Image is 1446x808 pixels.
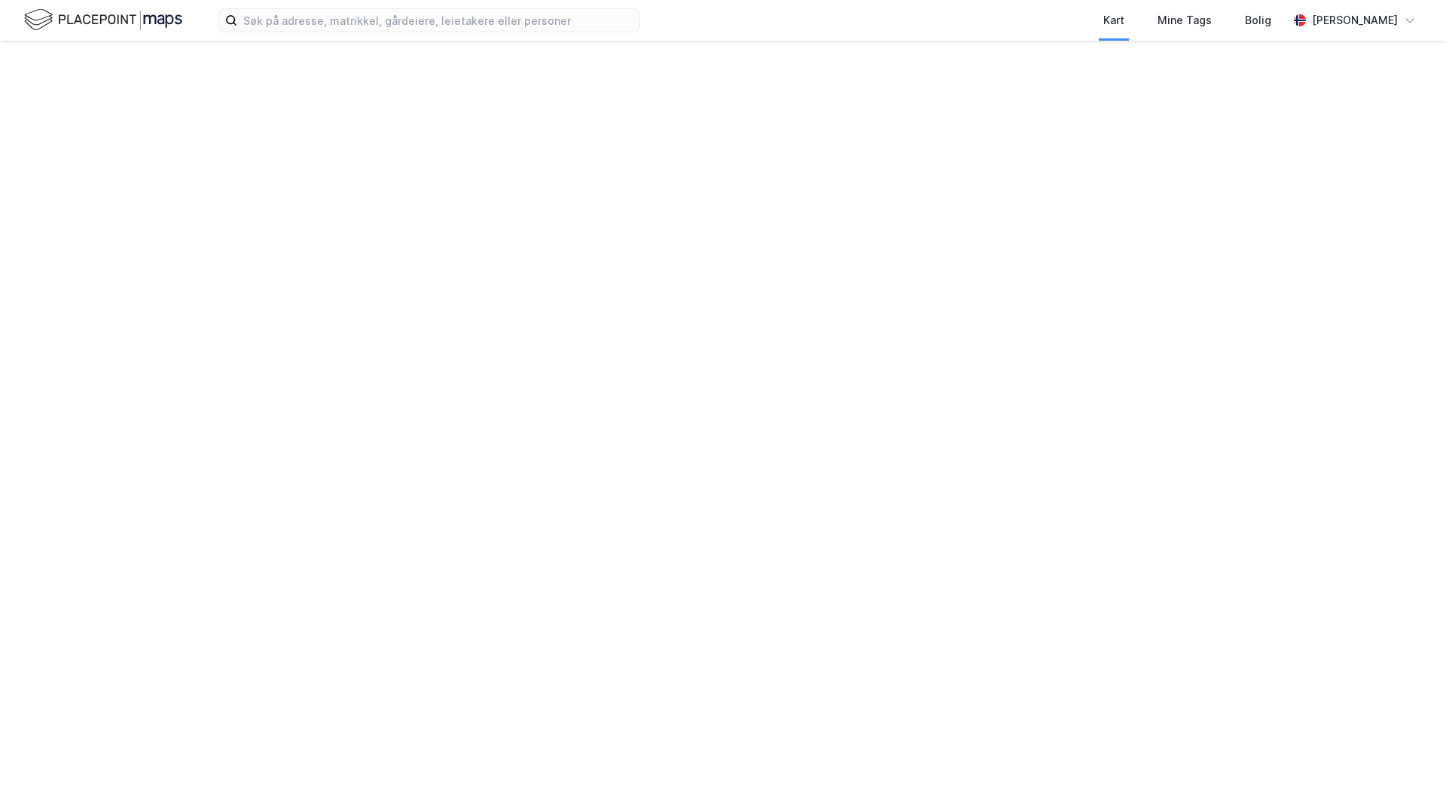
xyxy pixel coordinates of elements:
img: logo.f888ab2527a4732fd821a326f86c7f29.svg [24,7,182,33]
div: Bolig [1245,11,1271,29]
iframe: Chat Widget [1371,736,1446,808]
div: Mine Tags [1158,11,1212,29]
input: Søk på adresse, matrikkel, gårdeiere, leietakere eller personer [237,9,639,32]
div: Kontrollprogram for chat [1371,736,1446,808]
div: [PERSON_NAME] [1312,11,1398,29]
div: Kart [1103,11,1124,29]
